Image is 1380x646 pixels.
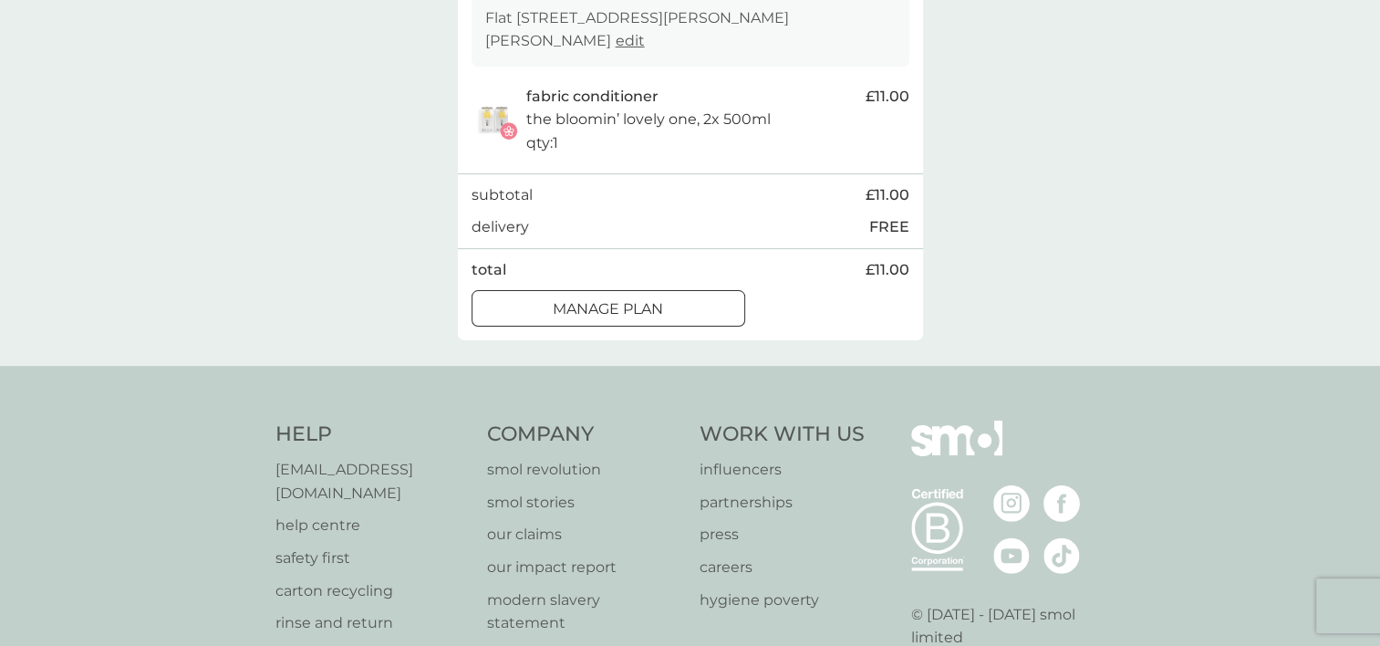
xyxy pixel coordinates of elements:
p: qty : 1 [526,131,558,155]
a: modern slavery statement [487,589,681,635]
a: rinse and return [275,611,470,635]
h4: Help [275,421,470,449]
a: help centre [275,514,470,537]
h4: Company [487,421,681,449]
h4: Work With Us [700,421,865,449]
span: £11.00 [866,85,909,109]
a: influencers [700,458,865,482]
a: partnerships [700,491,865,515]
p: fabric conditioner [526,85,659,109]
a: safety first [275,547,470,570]
img: visit the smol Youtube page [993,537,1030,574]
a: carton recycling [275,579,470,603]
p: Manage plan [553,297,663,321]
a: [EMAIL_ADDRESS][DOMAIN_NAME] [275,458,470,505]
p: Flat [STREET_ADDRESS][PERSON_NAME][PERSON_NAME] [485,6,896,53]
a: our impact report [487,556,681,579]
img: visit the smol Facebook page [1043,485,1080,522]
img: smol [911,421,1002,483]
img: visit the smol Instagram page [993,485,1030,522]
p: subtotal [472,183,533,207]
span: £11.00 [866,183,909,207]
a: our claims [487,523,681,547]
p: the bloomin’ lovely one, 2x 500ml [526,108,771,131]
a: hygiene poverty [700,589,865,612]
p: total [472,258,506,282]
a: smol stories [487,491,681,515]
p: delivery [472,215,529,239]
p: FREE [869,215,909,239]
span: £11.00 [866,258,909,282]
a: smol revolution [487,458,681,482]
a: edit [616,32,645,49]
a: press [700,523,865,547]
a: careers [700,556,865,579]
button: Manage plan [472,290,745,327]
img: visit the smol Tiktok page [1043,537,1080,574]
